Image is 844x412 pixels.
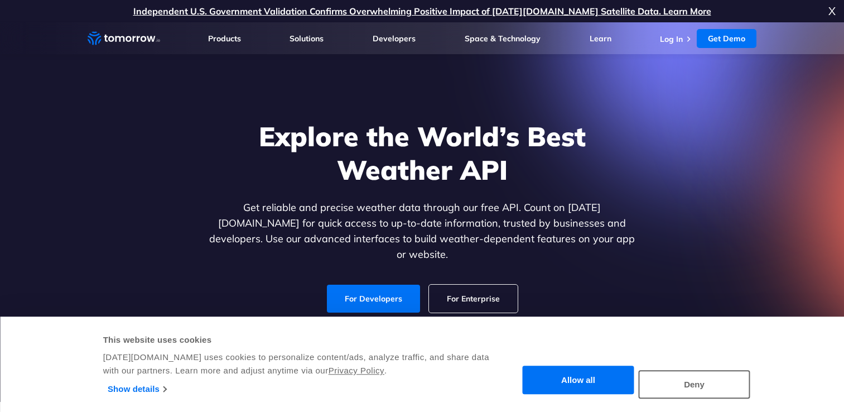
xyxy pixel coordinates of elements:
div: [DATE][DOMAIN_NAME] uses cookies to personalize content/ads, analyze traffic, and share data with... [103,351,491,377]
a: Privacy Policy [329,366,384,375]
a: Solutions [290,33,324,44]
div: This website uses cookies [103,333,491,347]
a: Log In [660,34,683,44]
h1: Explore the World’s Best Weather API [207,119,638,186]
button: Allow all [523,366,634,395]
a: Show details [108,381,166,397]
a: For Developers [327,285,420,313]
a: For Enterprise [429,285,518,313]
a: Independent U.S. Government Validation Confirms Overwhelming Positive Impact of [DATE][DOMAIN_NAM... [133,6,711,17]
button: Deny [639,370,750,399]
a: Space & Technology [465,33,541,44]
p: Get reliable and precise weather data through our free API. Count on [DATE][DOMAIN_NAME] for quic... [207,200,638,262]
a: Home link [88,30,160,47]
a: Get Demo [697,29,756,48]
a: Developers [373,33,416,44]
a: Learn [590,33,611,44]
a: Products [208,33,241,44]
